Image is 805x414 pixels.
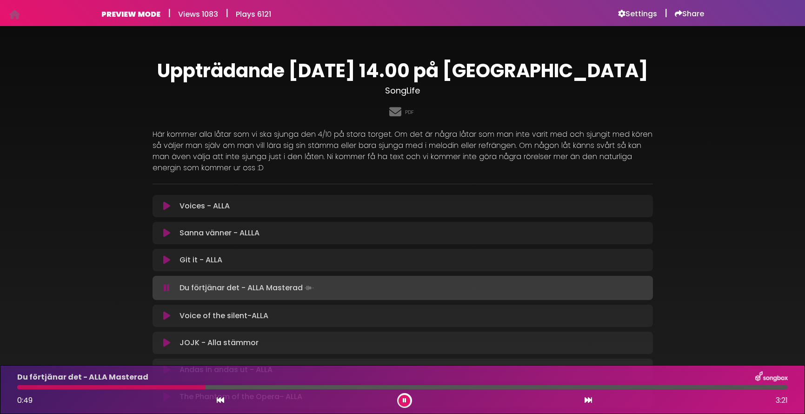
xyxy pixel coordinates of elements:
[17,372,148,383] p: Du förtjänar det - ALLA Masterad
[180,254,222,266] p: Git it - ALLA
[776,395,788,406] span: 3:21
[303,281,316,294] img: waveform4.gif
[665,7,667,19] h5: |
[226,7,228,19] h5: |
[168,7,171,19] h5: |
[180,364,273,375] p: Andas in andas ut - ALLA
[180,227,259,239] p: Sanna vänner - ALLLA
[405,108,414,116] a: PDF
[675,9,704,19] a: Share
[755,371,788,383] img: songbox-logo-white.png
[178,10,218,19] h6: Views 1083
[618,9,657,19] a: Settings
[236,10,271,19] h6: Plays 6121
[153,60,653,82] h1: Uppträdande [DATE] 14.00 på [GEOGRAPHIC_DATA]
[153,129,653,174] p: Här kommer alla låtar som vi ska sjunga den 4/10 på stora torget. Om det är några låtar som man i...
[180,337,259,348] p: JOJK - Alla stämmor
[180,310,268,321] p: Voice of the silent-ALLA
[180,200,230,212] p: Voices - ALLA
[101,10,160,19] h6: PREVIEW MODE
[17,395,33,406] span: 0:49
[153,86,653,96] h3: SongLife
[180,281,316,294] p: Du förtjänar det - ALLA Masterad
